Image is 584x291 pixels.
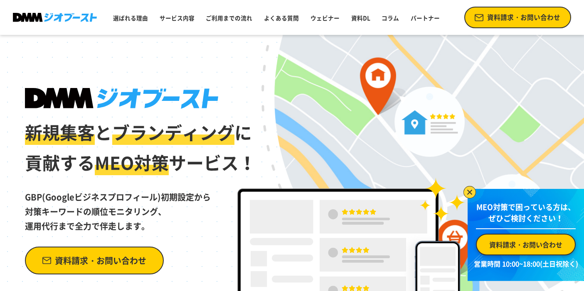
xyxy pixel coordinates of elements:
[407,10,443,25] a: パートナー
[25,178,257,233] p: GBP(Googleビジネスプロフィール)初期設定から 対策キーワードの順位モニタリング、 運用代行まで全力で伴走します。
[25,119,95,145] span: 新規集客
[476,234,576,255] a: 資料請求・お問い合わせ
[13,13,97,22] img: DMMジオブースト
[476,201,576,229] p: MEO対策で困っている方は、 ぜひご検討ください！
[473,259,579,269] p: 営業時間 10:00~18:00(土日祝除く)
[156,10,198,25] a: サービス内容
[261,10,302,25] a: よくある質問
[25,247,164,274] a: 資料請求・お問い合わせ
[487,12,560,22] span: 資料請求・お問い合わせ
[307,10,343,25] a: ウェビナー
[95,149,169,175] span: MEO対策
[464,7,571,28] a: 資料請求・お問い合わせ
[55,253,146,268] span: 資料請求・お問い合わせ
[463,186,476,198] img: バナーを閉じる
[112,119,234,145] span: ブランディング
[202,10,256,25] a: ご利用までの流れ
[489,240,562,249] span: 資料請求・お問い合わせ
[378,10,402,25] a: コラム
[25,88,257,178] h1: と に 貢献する サービス！
[25,88,218,109] img: DMMジオブースト
[348,10,374,25] a: 資料DL
[110,10,151,25] a: 選ばれる理由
